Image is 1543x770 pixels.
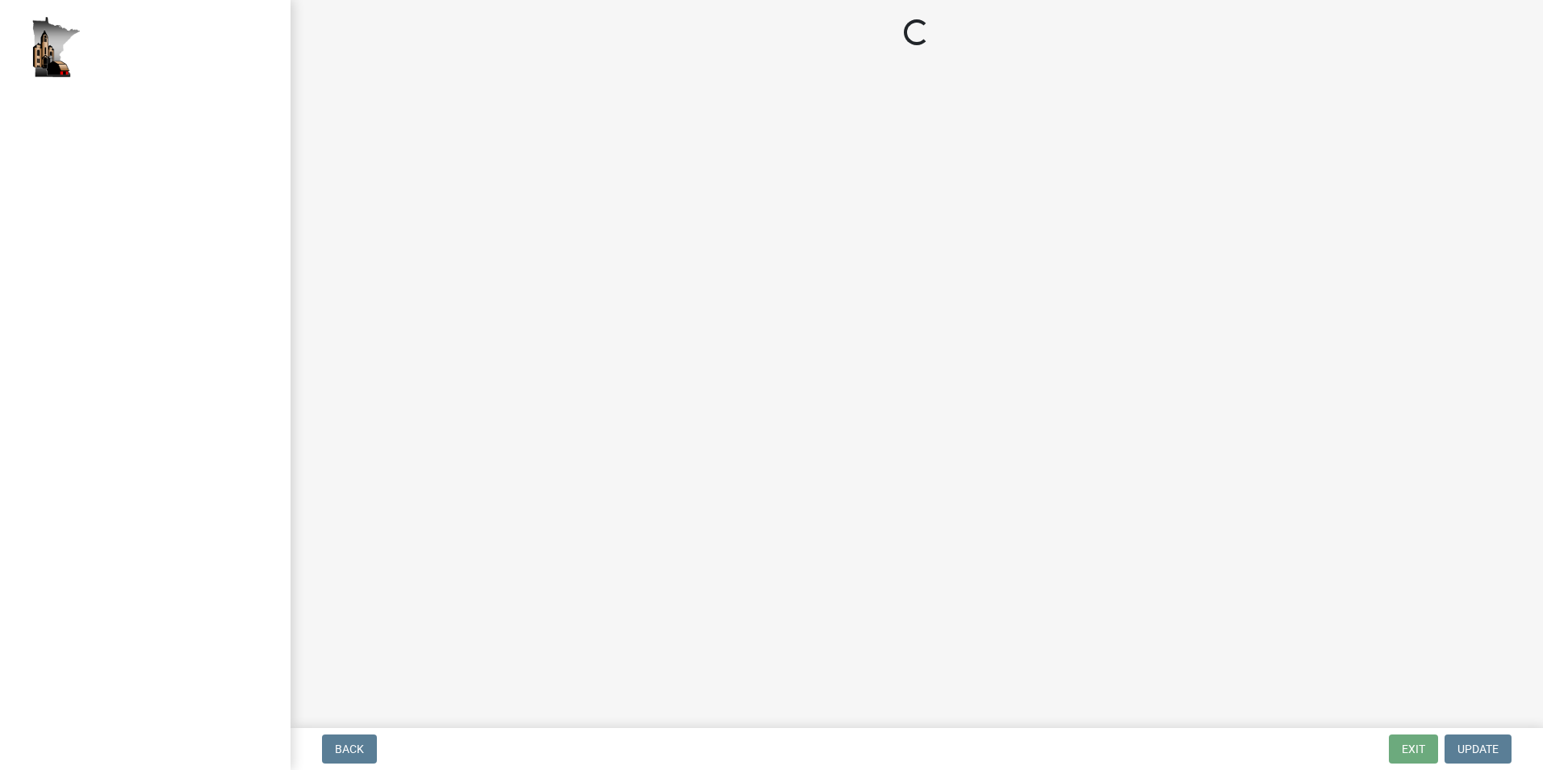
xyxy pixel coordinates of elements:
[1445,734,1512,764] button: Update
[1457,743,1499,755] span: Update
[322,734,377,764] button: Back
[32,17,81,77] img: Houston County, Minnesota
[1389,734,1438,764] button: Exit
[335,743,364,755] span: Back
